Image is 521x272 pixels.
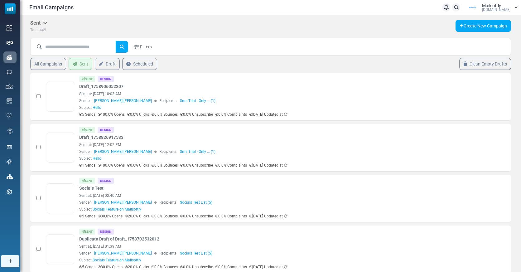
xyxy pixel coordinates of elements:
p: 0.0% Clicks [127,112,149,117]
div: Sent at: [DATE] 12:02 PM [79,142,432,148]
p: 0.0% Complaints [215,264,247,270]
span: 449 [40,28,46,32]
p: 0.0% Unsubscribe [180,112,213,117]
p: 0.0% Clicks [127,163,149,168]
span: Socials Feature on Mailsoftly [93,258,141,262]
a: Draft_1758906052207 [79,83,123,90]
div: Sender: Recipients: [79,200,432,205]
img: User Logo [465,3,480,12]
p: 1 Sends [79,163,95,168]
img: landing_pages.svg [7,144,12,150]
div: Design [98,76,114,82]
a: Sms Trial - Only ... (1) [180,149,215,154]
a: User Logo Mailsoftly [DOMAIN_NAME] [465,3,518,12]
p: 0.0% Bounces [152,264,178,270]
p: [DATE] Updated at [249,264,287,270]
div: Subject: [79,105,101,110]
div: Sent at: [DATE] 10:03 AM [79,91,432,97]
p: 0.0% Complaints [215,163,247,168]
img: domain-health-icon.svg [7,113,12,118]
span: [DOMAIN_NAME] [482,8,510,12]
p: 0.0% Unsubscribe [180,213,213,219]
p: 80.0% Opens [98,213,123,219]
img: sms-icon.png [7,69,12,75]
div: Subject: [79,206,141,212]
div: Sent [79,127,95,133]
a: Draft [95,58,120,70]
a: Draft_1758826917533 [79,134,123,141]
div: Subject: [79,257,141,263]
div: Sender: Recipients: [79,149,432,154]
a: All Campaigns [30,58,66,70]
span: [PERSON_NAME] [PERSON_NAME] [94,250,152,256]
p: 0.0% Bounces [152,213,178,219]
a: Sms Trial - Only ... (1) [180,98,215,104]
div: Design [98,229,114,235]
span: Email Campaigns [29,3,74,12]
img: email-templates-icon.svg [7,98,12,104]
p: 0.0% Complaints [215,112,247,117]
p: 100.0% Opens [98,112,125,117]
a: Create New Campaign [456,20,511,32]
img: dashboard-icon.svg [7,25,12,31]
p: 0.0% Complaints [215,213,247,219]
div: Sender: Recipients: [79,98,432,104]
a: Duplicate Draft of Draft_1758702532012 [79,236,159,242]
p: 20.0% Clicks [125,264,149,270]
img: mailsoftly_icon_blue_white.svg [5,3,16,14]
div: Sender: Recipients: [79,250,432,256]
img: settings-icon.svg [7,189,12,195]
p: [DATE] Updated at [249,163,287,168]
p: 5 Sends [79,264,95,270]
div: Subject: [79,156,101,161]
img: workflow.svg [7,128,13,135]
span: [PERSON_NAME] [PERSON_NAME] [94,149,152,154]
div: Design [98,127,114,133]
p: 0.0% Bounces [152,163,178,168]
p: [DATE] Updated at [249,213,287,219]
div: Sent [79,76,95,82]
a: Clean Empty Drafts [459,58,511,70]
img: campaigns-icon-active.png [7,55,12,60]
p: 0.0% Bounces [152,112,178,117]
a: Socials Test List (5) [180,200,212,205]
p: 5 Sends [79,213,95,219]
a: Scheduled [122,58,157,70]
span: [PERSON_NAME] [PERSON_NAME] [94,200,152,205]
span: Socials Feature on Mailsoftly [93,207,141,211]
p: 0.0% Unsubscribe [180,264,213,270]
div: Sent [79,229,95,235]
a: Sent [69,58,92,70]
span: [PERSON_NAME] [PERSON_NAME] [94,98,152,104]
p: 5 Sends [79,112,95,117]
div: Sent [79,178,95,184]
p: 0.0% Unsubscribe [180,163,213,168]
h5: Sent [30,20,47,26]
p: 80.0% Opens [98,264,123,270]
span: Filters [140,44,152,50]
p: 20.0% Clicks [125,213,149,219]
a: Socials Test List (5) [180,250,212,256]
img: support-icon.svg [7,159,12,165]
span: Hello [93,156,101,161]
p: [DATE] Updated at [249,112,287,117]
div: Sent at: [DATE] 02:40 AM [79,193,432,198]
span: Hello [93,105,101,110]
img: contacts-icon.svg [6,84,13,89]
div: Design [98,178,114,184]
span: Total [30,28,39,32]
span: Mailsoftly [482,3,501,8]
div: Sent at: [DATE] 01:39 AM [79,244,432,249]
p: 100.0% Opens [98,163,125,168]
a: Socials Test [79,185,104,192]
